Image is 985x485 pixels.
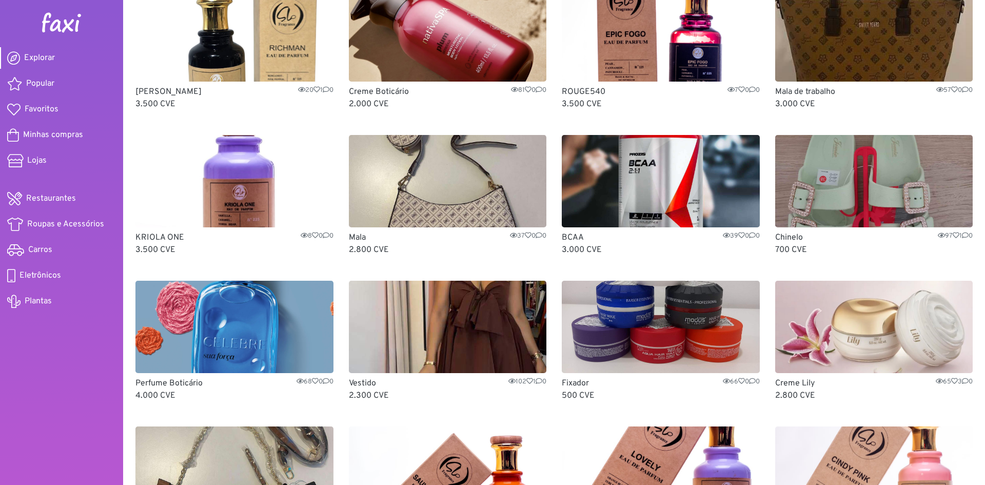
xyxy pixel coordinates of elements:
[562,86,760,98] p: ROUGE540
[349,390,547,402] p: 2.300 CVE
[135,281,333,402] a: Perfume Boticário Perfume Boticário6800 4.000 CVE
[562,244,760,256] p: 3.000 CVE
[25,295,52,307] span: Plantas
[562,377,760,390] p: Fixador
[936,86,973,95] span: 57 0 0
[775,135,973,256] a: Chinelo Chinelo9710 700 CVE
[775,244,973,256] p: 700 CVE
[349,98,547,110] p: 2.000 CVE
[775,390,973,402] p: 2.800 CVE
[349,377,547,390] p: Vestido
[727,86,760,95] span: 7 0 0
[135,390,333,402] p: 4.000 CVE
[349,135,547,256] a: Mala Mala3700 2.800 CVE
[25,103,58,115] span: Favoritos
[510,231,546,241] span: 37 0 0
[775,231,973,244] p: Chinelo
[936,377,973,387] span: 65 3 0
[775,377,973,390] p: Creme Lily
[23,129,83,141] span: Minhas compras
[775,281,973,402] a: Creme Lily Creme Lily6530 2.800 CVE
[562,281,760,373] img: Fixador
[562,390,760,402] p: 500 CVE
[28,244,52,256] span: Carros
[135,98,333,110] p: 3.500 CVE
[349,135,547,227] img: Mala
[19,269,61,282] span: Eletrônicos
[775,135,973,227] img: Chinelo
[24,52,55,64] span: Explorar
[511,86,546,95] span: 81 0 0
[562,135,760,256] a: BCAA BCAA3900 3.000 CVE
[349,244,547,256] p: 2.800 CVE
[775,86,973,98] p: Mala de trabalho
[135,244,333,256] p: 3.500 CVE
[508,377,546,387] span: 102 1 0
[297,377,333,387] span: 68 0 0
[135,377,333,390] p: Perfume Boticário
[301,231,333,241] span: 8 0 0
[27,218,104,230] span: Roupas e Acessórios
[723,231,760,241] span: 39 0 0
[27,154,47,167] span: Lojas
[298,86,333,95] span: 20 1 0
[562,98,760,110] p: 3.500 CVE
[562,231,760,244] p: BCAA
[349,231,547,244] p: Mala
[26,192,76,205] span: Restaurantes
[349,281,547,402] a: Vestido Vestido10210 2.300 CVE
[775,281,973,373] img: Creme Lily
[135,86,333,98] p: [PERSON_NAME]
[135,135,333,227] img: KRIOLA ONE
[723,377,760,387] span: 66 0 0
[135,135,333,256] a: KRIOLA ONE KRIOLA ONE800 3.500 CVE
[135,281,333,373] img: Perfume Boticário
[938,231,973,241] span: 97 1 0
[562,135,760,227] img: BCAA
[562,281,760,402] a: Fixador Fixador6600 500 CVE
[349,86,547,98] p: Creme Boticário
[135,231,333,244] p: KRIOLA ONE
[775,98,973,110] p: 3.000 CVE
[26,77,54,90] span: Popular
[349,281,547,373] img: Vestido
